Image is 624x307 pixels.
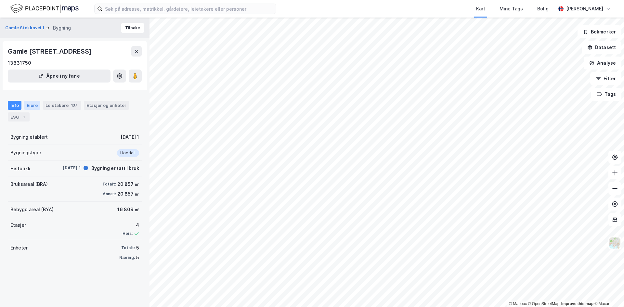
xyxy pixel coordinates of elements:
[500,5,523,13] div: Mine Tags
[578,25,621,38] button: Bokmerker
[55,165,81,171] div: [DATE] 1
[136,244,139,252] div: 5
[609,237,621,249] img: Z
[10,3,79,14] img: logo.f888ab2527a4732fd821a326f86c7f29.svg
[10,206,54,213] div: Bebygd areal (BYA)
[20,114,27,120] div: 1
[10,133,48,141] div: Bygning etablert
[591,276,624,307] iframe: Chat Widget
[102,182,116,187] div: Totalt:
[43,101,81,110] div: Leietakere
[123,231,133,236] div: Heis:
[53,24,71,32] div: Bygning
[86,102,126,108] div: Etasjer og enheter
[8,70,110,83] button: Åpne i ny fane
[121,245,135,250] div: Totalt:
[91,164,139,172] div: Bygning er tatt i bruk
[566,5,603,13] div: [PERSON_NAME]
[537,5,549,13] div: Bolig
[8,46,93,57] div: Gamle [STREET_ADDRESS]
[121,133,139,141] div: [DATE] 1
[121,23,144,33] button: Tilbake
[10,165,31,173] div: Historikk
[119,255,135,260] div: Næring:
[8,112,30,122] div: ESG
[528,301,560,306] a: OpenStreetMap
[117,190,139,198] div: 20 857 ㎡
[102,4,276,14] input: Søk på adresse, matrikkel, gårdeiere, leietakere eller personer
[123,221,139,229] div: 4
[136,254,139,262] div: 5
[117,206,139,213] div: 16 809 ㎡
[103,191,116,197] div: Annet:
[476,5,485,13] div: Kart
[591,276,624,307] div: Kontrollprogram for chat
[584,57,621,70] button: Analyse
[561,301,593,306] a: Improve this map
[591,88,621,101] button: Tags
[5,25,45,31] button: Gamle Stokkavei 1
[117,180,139,188] div: 20 857 ㎡
[10,244,28,252] div: Enheter
[24,101,40,110] div: Eiere
[8,101,21,110] div: Info
[10,221,26,229] div: Etasjer
[70,102,79,109] div: 137
[582,41,621,54] button: Datasett
[509,301,527,306] a: Mapbox
[10,180,48,188] div: Bruksareal (BRA)
[8,59,31,67] div: 13831750
[590,72,621,85] button: Filter
[10,149,41,157] div: Bygningstype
